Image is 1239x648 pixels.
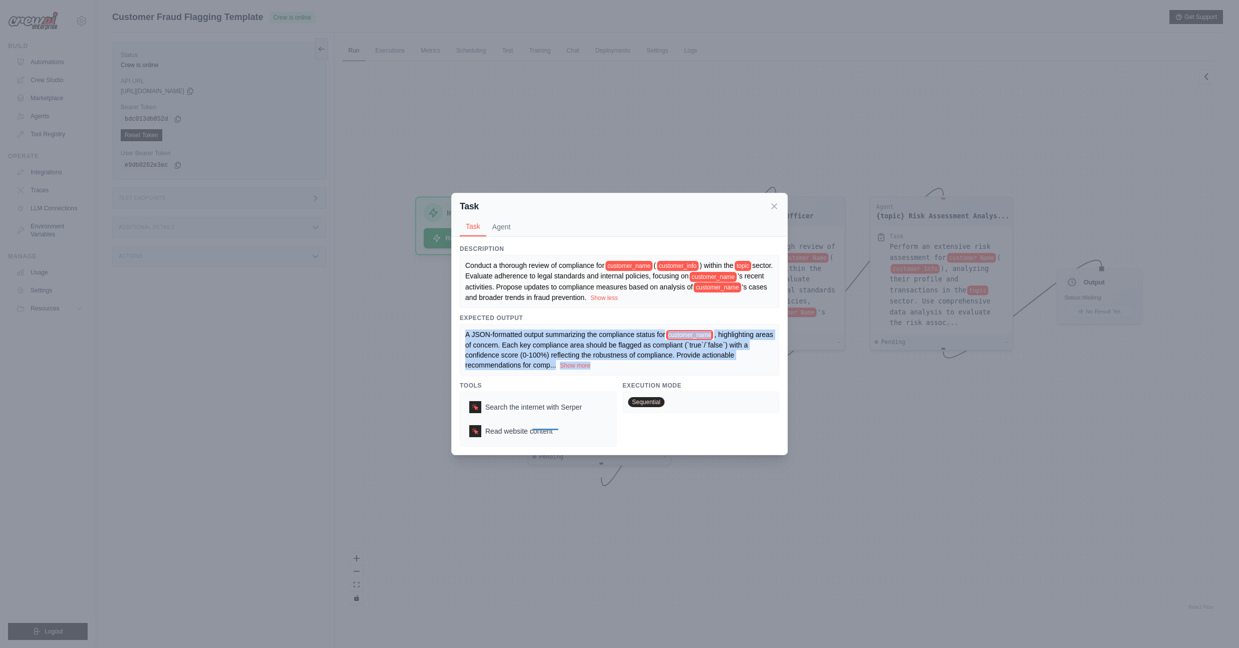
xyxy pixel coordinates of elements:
span: Conduct a thorough review of compliance for [465,261,604,269]
button: Show more [560,362,590,370]
iframe: Chat Widget [1189,600,1239,648]
h3: Execution Mode [623,382,779,390]
span: customer_name [694,282,741,292]
span: 's recent activities. Propose updates to compliance measures based on analysis of [465,272,766,290]
span: 's cases and broader trends in fraud prevention. [465,283,769,301]
span: customer_name [666,330,713,340]
span: A JSON-formatted output summarizing the compliance status for [465,331,665,339]
span: customer_name [690,272,737,282]
span: Search the internet with Serper [485,402,582,412]
span: Read website content [485,426,553,436]
span: customer_name [605,261,653,271]
span: Sequential [628,397,665,407]
h3: Expected Output [460,314,779,322]
span: ) within the [700,261,734,269]
h3: Description [460,245,779,253]
h3: Tools [460,382,616,390]
div: Sohbet Aracı [1189,600,1239,648]
span: ( [654,261,656,269]
span: topic [735,261,751,271]
button: Task [460,217,486,236]
button: Agent [486,217,517,236]
button: Show less [590,294,618,302]
div: ... [465,330,774,370]
h2: Task [460,199,479,213]
span: customer_info [657,261,699,271]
